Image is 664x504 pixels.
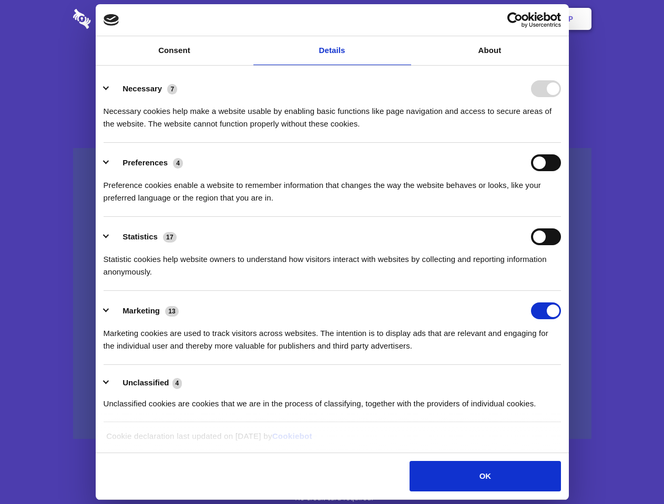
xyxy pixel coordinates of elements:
div: Necessary cookies help make a website usable by enabling basic functions like page navigation and... [104,97,561,130]
button: Necessary (7) [104,80,184,97]
h4: Auto-redaction of sensitive data, encrypted data sharing and self-destructing private chats. Shar... [73,96,591,130]
a: Pricing [309,3,354,35]
img: logo [104,14,119,26]
div: Unclassified cookies are cookies that we are in the process of classifying, together with the pro... [104,390,561,410]
span: 4 [173,158,183,169]
a: Cookiebot [272,432,312,440]
a: Wistia video thumbnail [73,148,591,439]
button: Preferences (4) [104,154,190,171]
a: Details [253,36,411,65]
label: Necessary [122,84,162,93]
span: 17 [163,232,177,243]
div: Cookie declaration last updated on [DATE] by [98,430,566,450]
a: Login [477,3,523,35]
label: Statistics [122,232,158,241]
div: Preference cookies enable a website to remember information that changes the way the website beha... [104,171,561,204]
span: 4 [172,378,182,388]
span: 13 [165,306,179,317]
div: Marketing cookies are used to track visitors across websites. The intention is to display ads tha... [104,319,561,352]
iframe: Drift Widget Chat Controller [611,451,651,491]
button: Marketing (13) [104,302,186,319]
a: Consent [96,36,253,65]
label: Marketing [122,306,160,315]
button: Statistics (17) [104,228,183,245]
a: Usercentrics Cookiebot - opens in a new window [469,12,561,28]
button: Unclassified (4) [104,376,189,390]
button: OK [410,461,560,491]
a: About [411,36,569,65]
a: Contact [426,3,475,35]
span: 7 [167,84,177,94]
img: logo-wordmark-white-trans-d4663122ce5f474addd5e946df7df03e33cb6a1c49d2221995e7729f52c070b2.svg [73,9,163,29]
div: Statistic cookies help website owners to understand how visitors interact with websites by collec... [104,245,561,278]
label: Preferences [122,158,168,167]
h1: Eliminate Slack Data Loss. [73,47,591,85]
